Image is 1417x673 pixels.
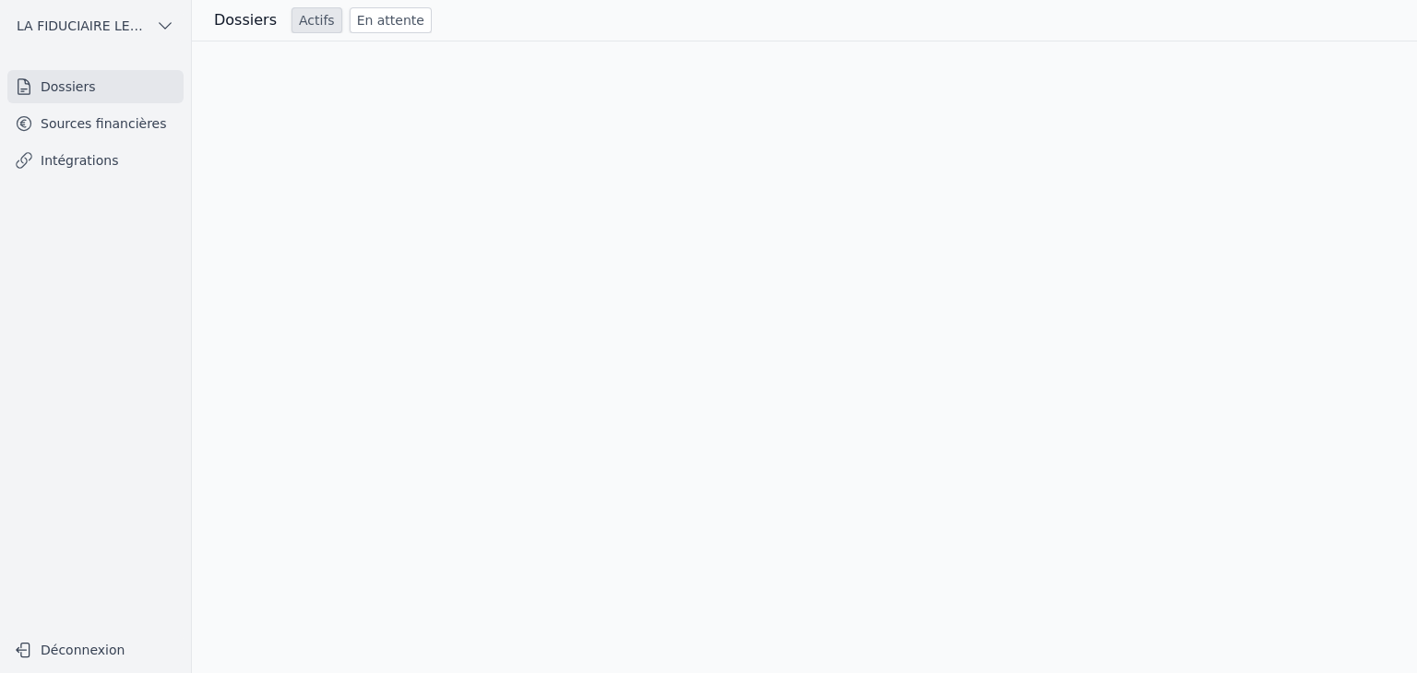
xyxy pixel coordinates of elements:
[7,144,184,177] a: Intégrations
[7,635,184,665] button: Déconnexion
[7,70,184,103] a: Dossiers
[17,17,149,35] span: LA FIDUCIAIRE LEMAIRE SA
[7,11,184,41] button: LA FIDUCIAIRE LEMAIRE SA
[350,7,432,33] a: En attente
[292,7,342,33] a: Actifs
[214,9,277,31] h3: Dossiers
[7,107,184,140] a: Sources financières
